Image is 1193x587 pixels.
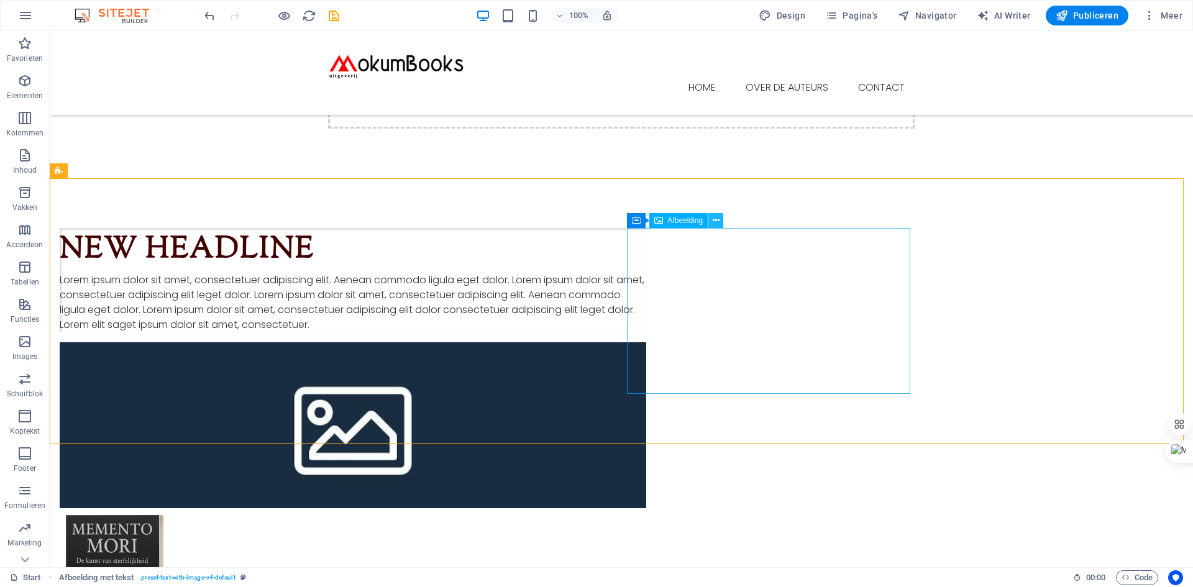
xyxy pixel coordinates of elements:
button: Klik hier om de voorbeeldmodus te verlaten en verder te gaan met bewerken [277,8,291,23]
button: Design [754,6,810,25]
span: 00 00 [1086,570,1105,585]
h6: Sessietijd [1073,570,1106,585]
p: Schuifblok [7,389,43,399]
p: Functies [11,314,40,324]
a: Klik om selectie op te heffen, dubbelklik om Pagina's te open [10,570,41,585]
button: Meer [1138,6,1187,25]
button: Publiceren [1046,6,1128,25]
span: : [1095,573,1097,582]
p: Kolommen [6,128,44,138]
span: AI Writer [977,9,1031,22]
span: . preset-text-with-image-v4-default [139,570,235,585]
button: 100% [551,8,595,23]
p: Favorieten [7,53,43,63]
div: Design (Ctrl+Alt+Y) [754,6,810,25]
i: Stel bij het wijzigen van de grootte van de weergegeven website automatisch het juist zoomniveau ... [601,10,613,21]
p: Marketing [7,538,42,548]
span: Code [1122,570,1153,585]
p: Koptekst [10,426,40,436]
i: Pagina opnieuw laden [302,9,316,23]
button: Pagina's [820,6,883,25]
span: Pagina's [825,9,878,22]
p: Vakken [12,202,38,212]
span: Klik om te selecteren, dubbelklik om te bewerken [59,570,134,585]
button: Code [1116,570,1158,585]
span: Publiceren [1056,9,1118,22]
i: Opslaan (Ctrl+S) [327,9,341,23]
button: save [326,8,341,23]
img: Editor Logo [71,8,165,23]
button: Navigator [893,6,962,25]
p: Formulieren [4,501,45,511]
span: Meer [1143,9,1182,22]
button: reload [301,8,316,23]
p: Inhoud [13,165,37,175]
span: Navigator [898,9,957,22]
i: Dit element is een aanpasbare voorinstelling [240,574,246,581]
p: Accordeon [6,240,43,250]
nav: breadcrumb [59,570,246,585]
button: AI Writer [972,6,1036,25]
button: Usercentrics [1168,570,1183,585]
i: Ongedaan maken: Afbeelding wijzigen (Ctrl+Z) [203,9,217,23]
p: Images [12,352,38,362]
p: Tabellen [11,277,39,287]
span: Design [759,9,805,22]
p: Elementen [7,91,43,101]
span: Afbeelding [668,217,703,224]
h6: 100% [569,8,589,23]
button: undo [202,8,217,23]
p: Footer [14,463,36,473]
